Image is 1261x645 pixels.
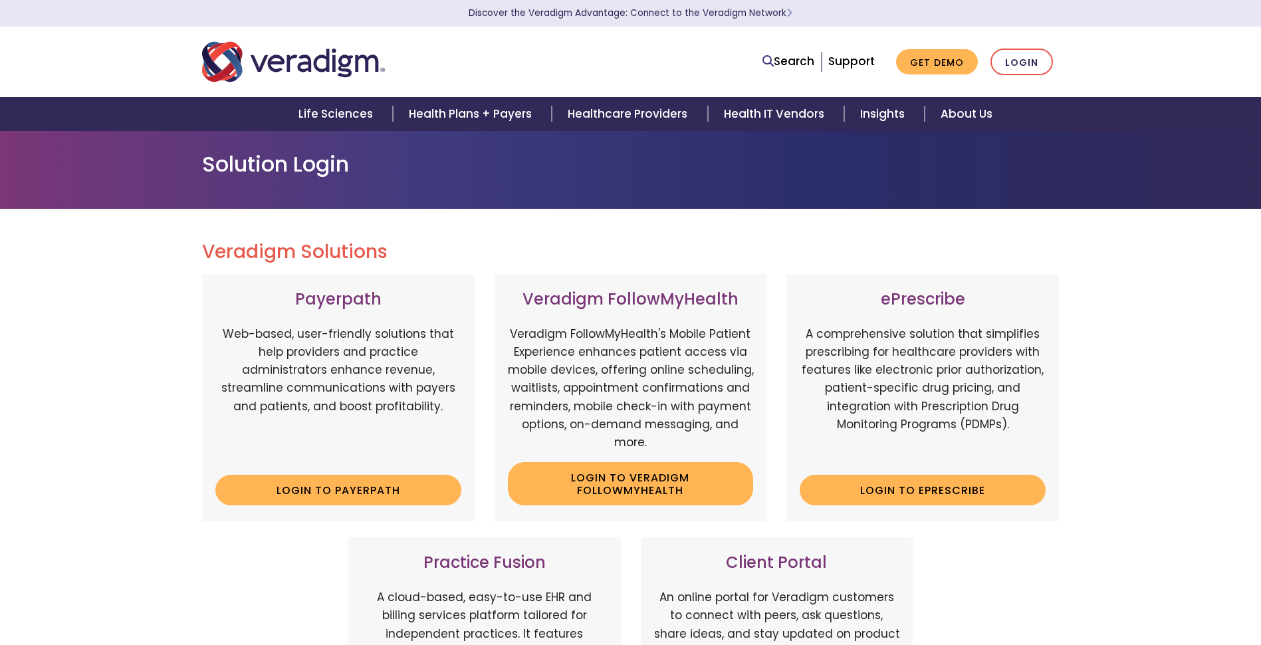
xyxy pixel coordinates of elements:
p: A comprehensive solution that simplifies prescribing for healthcare providers with features like ... [800,325,1046,465]
a: Health IT Vendors [708,97,844,131]
h2: Veradigm Solutions [202,241,1060,263]
p: Veradigm FollowMyHealth's Mobile Patient Experience enhances patient access via mobile devices, o... [508,325,754,451]
a: Discover the Veradigm Advantage: Connect to the Veradigm NetworkLearn More [469,7,792,19]
h3: Veradigm FollowMyHealth [508,290,754,309]
a: About Us [925,97,1008,131]
a: Get Demo [896,49,978,75]
a: Login to ePrescribe [800,475,1046,505]
h3: Client Portal [654,553,900,573]
a: Life Sciences [283,97,393,131]
h3: ePrescribe [800,290,1046,309]
img: Veradigm logo [202,40,385,84]
h3: Payerpath [215,290,461,309]
a: Login [990,49,1053,76]
a: Healthcare Providers [552,97,707,131]
a: Login to Veradigm FollowMyHealth [508,462,754,505]
h1: Solution Login [202,152,1060,177]
a: Search [762,53,814,70]
a: Support [828,53,875,69]
span: Learn More [786,7,792,19]
a: Insights [844,97,925,131]
p: Web-based, user-friendly solutions that help providers and practice administrators enhance revenu... [215,325,461,465]
h3: Practice Fusion [362,553,608,573]
a: Login to Payerpath [215,475,461,505]
a: Health Plans + Payers [393,97,552,131]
